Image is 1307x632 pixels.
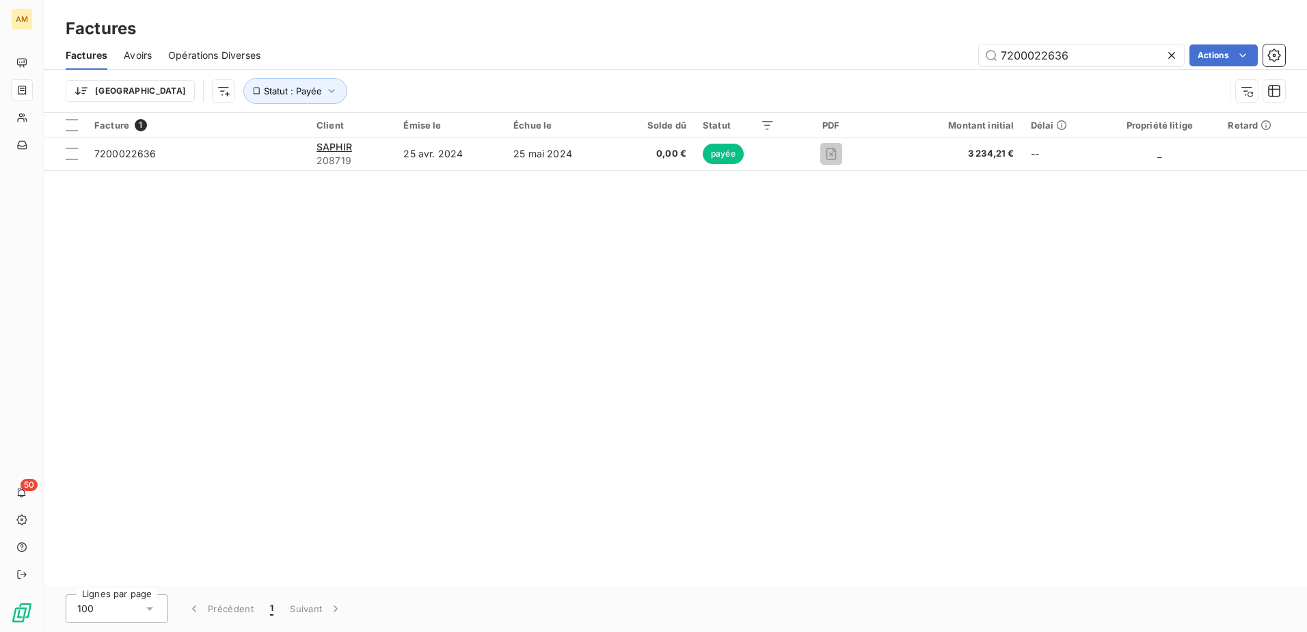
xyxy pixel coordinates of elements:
span: 7200022636 [94,148,157,159]
div: Statut [703,120,774,131]
iframe: Intercom live chat [1261,585,1293,618]
span: 100 [77,602,94,616]
span: _ [1157,148,1161,159]
div: Échue le [513,120,606,131]
span: SAPHIR [316,141,352,153]
span: Avoirs [124,49,152,62]
span: 208719 [316,154,388,168]
td: -- [1023,137,1100,170]
img: Logo LeanPay [11,602,33,624]
button: Suivant [282,594,351,623]
span: Facture [94,120,129,131]
td: 25 avr. 2024 [395,137,505,170]
span: 50 [21,479,38,491]
h3: Factures [66,16,136,41]
span: Factures [66,49,107,62]
td: 25 mai 2024 [505,137,614,170]
span: 3 234,21 € [887,147,1014,161]
input: Rechercher [979,44,1184,66]
span: 1 [135,119,147,131]
div: Client [316,120,388,131]
button: 1 [262,594,282,623]
button: [GEOGRAPHIC_DATA] [66,80,195,102]
div: Émise le [403,120,497,131]
span: Statut : Payée [264,85,322,96]
div: Montant initial [887,120,1014,131]
span: 0,00 € [622,147,686,161]
div: AM [11,8,33,30]
div: Délai [1031,120,1092,131]
span: Opérations Diverses [168,49,260,62]
div: Retard [1228,120,1299,131]
div: Propriété litige [1107,120,1211,131]
button: Statut : Payée [243,78,347,104]
button: Actions [1189,44,1258,66]
div: Solde dû [622,120,686,131]
div: PDF [791,120,871,131]
span: payée [703,144,744,164]
button: Précédent [179,594,262,623]
span: 1 [270,602,273,616]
